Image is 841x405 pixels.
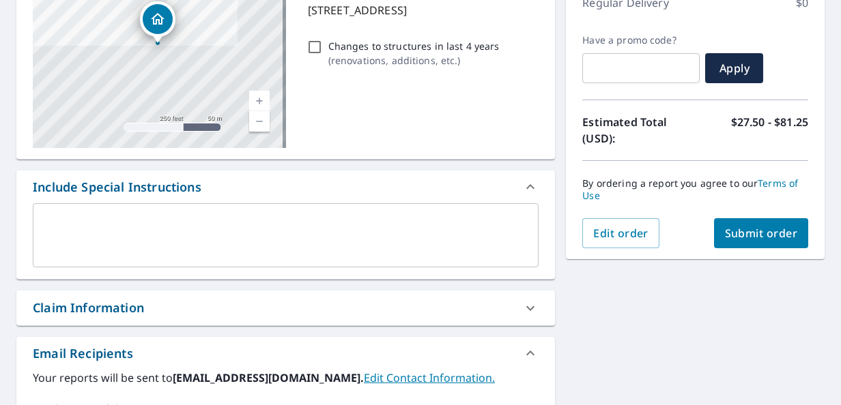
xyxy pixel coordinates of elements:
p: Estimated Total (USD): [582,114,695,147]
div: Email Recipients [16,337,555,370]
a: EditContactInfo [364,370,495,385]
p: Changes to structures in last 4 years [328,39,500,53]
button: Apply [705,53,763,83]
span: Submit order [725,226,798,241]
a: Current Level 17, Zoom In [249,91,270,111]
p: [STREET_ADDRESS] [308,2,534,18]
a: Terms of Use [582,177,798,202]
div: Claim Information [16,290,555,325]
div: Include Special Instructions [16,170,555,203]
span: Apply [716,61,752,76]
div: Claim Information [33,299,144,317]
label: Your reports will be sent to [33,370,539,386]
button: Submit order [714,218,809,248]
span: Edit order [593,226,648,241]
p: By ordering a report you agree to our [582,177,808,202]
div: Email Recipients [33,344,133,363]
p: $27.50 - $81.25 [731,114,808,147]
b: [EMAIL_ADDRESS][DOMAIN_NAME]. [173,370,364,385]
a: Current Level 17, Zoom Out [249,111,270,132]
button: Edit order [582,218,659,248]
div: Dropped pin, building 1, Residential property, 626 E 9th St Fremont, NE 68025 [140,1,175,44]
p: ( renovations, additions, etc. ) [328,53,500,67]
div: Include Special Instructions [33,178,201,196]
label: Have a promo code? [582,34,700,46]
